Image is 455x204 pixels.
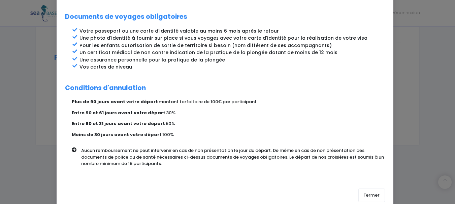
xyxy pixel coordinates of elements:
p: Aucun remboursement ne peut intervenir en cas de non présentation le jour du départ. De même en c... [81,147,390,167]
h2: Documents de voyages obligatoires [65,13,385,21]
span: montant forfaitaire de 100€ par participant [159,98,257,105]
button: Fermer [358,189,385,202]
p: : [72,120,385,127]
strong: Moins de 30 jours avant votre départ [72,131,162,138]
p: : [72,131,385,138]
li: Une assurance personnelle pour la pratique de la plongée [79,56,385,64]
span: 100% [162,131,174,138]
strong: Entre 60 et 31 jours avant votre départ [72,120,165,127]
strong: Plus de 90 jours avant votre départ [72,98,158,105]
li: Un certificat médical de non contre indication de la pratique de la plongée datant de moins de 12... [79,49,385,56]
p: : [72,110,385,116]
span: 50% [166,120,175,127]
li: Votre passeport ou une carte d'identité valable au moins 6 mois après le retour [79,28,385,35]
li: Une photo d'identité à fournir sur place si vous voyagez avec votre carte d'identité pour la réal... [79,35,385,42]
li: Pour les enfants autorisation de sortie de territoire si besoin (nom différent de ses accompagnants) [79,42,385,49]
strong: Entre 90 et 61 jours avant votre départ [72,110,165,116]
li: Vos cartes de niveau [79,64,385,71]
p: : [72,98,385,105]
h2: Conditions d'annulation [65,84,385,92]
span: 30% [166,110,175,116]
